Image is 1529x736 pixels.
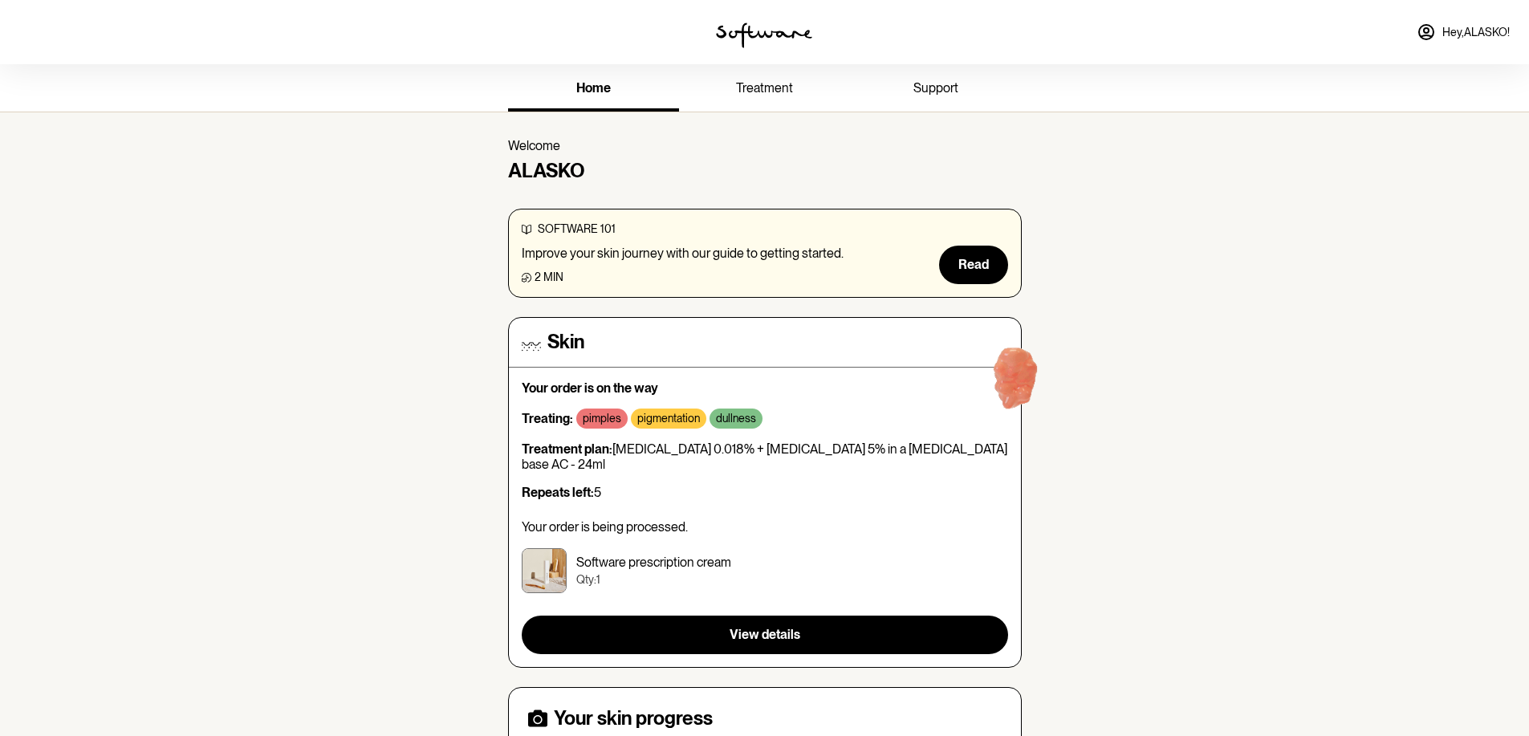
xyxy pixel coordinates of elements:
p: Your order is being processed. [522,519,1008,535]
span: treatment [736,80,793,96]
strong: Repeats left: [522,485,594,500]
a: treatment [679,67,850,112]
img: red-blob.ee797e6f29be6228169e.gif [964,330,1067,433]
span: software 101 [538,222,616,235]
p: pimples [583,412,621,425]
strong: Treating: [522,411,573,426]
span: Read [958,257,989,272]
a: Hey,ALASKO! [1407,13,1519,51]
p: Software prescription cream [576,555,731,570]
p: [MEDICAL_DATA] 0.018% + [MEDICAL_DATA] 5% in a [MEDICAL_DATA] base AC - 24ml [522,441,1008,472]
p: Qty: 1 [576,573,731,587]
strong: Treatment plan: [522,441,612,457]
p: Your order is on the way [522,380,1008,396]
p: 5 [522,485,1008,500]
p: pigmentation [637,412,700,425]
span: home [576,80,611,96]
span: View details [730,627,800,642]
span: support [913,80,958,96]
img: software logo [716,22,812,48]
h4: Your skin progress [554,707,713,730]
p: Improve your skin journey with our guide to getting started. [522,246,844,261]
h4: ALASKO [508,160,1022,183]
button: View details [522,616,1008,654]
a: support [850,67,1021,112]
span: 2 min [535,270,563,283]
h4: Skin [547,331,584,354]
p: dullness [716,412,756,425]
button: Read [939,246,1008,284]
a: home [508,67,679,112]
img: ckrj60pny00003h5x9u7lpp18.jpg [522,548,567,593]
p: Welcome [508,138,1022,153]
span: Hey, ALASKO ! [1442,26,1510,39]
